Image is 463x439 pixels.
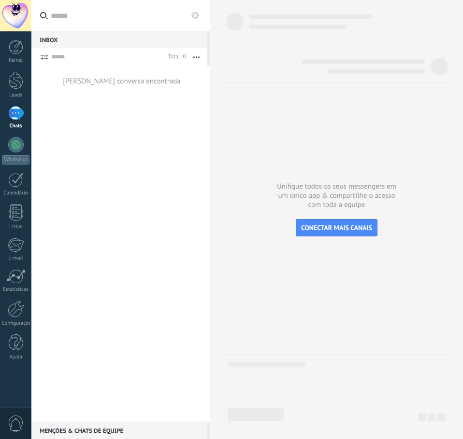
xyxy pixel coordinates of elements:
[31,422,207,439] div: Menções & Chats de equipe
[2,224,30,230] div: Listas
[2,57,30,64] div: Painel
[2,287,30,293] div: Estatísticas
[296,219,377,236] button: CONECTAR MAIS CANAIS
[2,255,30,261] div: E-mail
[2,320,30,327] div: Configurações
[2,354,30,360] div: Ajuda
[2,155,29,165] div: WhatsApp
[2,92,30,98] div: Leads
[63,77,181,86] div: [PERSON_NAME] conversa encontrada
[2,123,30,129] div: Chats
[2,190,30,196] div: Calendário
[31,31,207,48] div: Inbox
[164,52,186,62] div: Total: 0
[301,223,372,232] span: CONECTAR MAIS CANAIS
